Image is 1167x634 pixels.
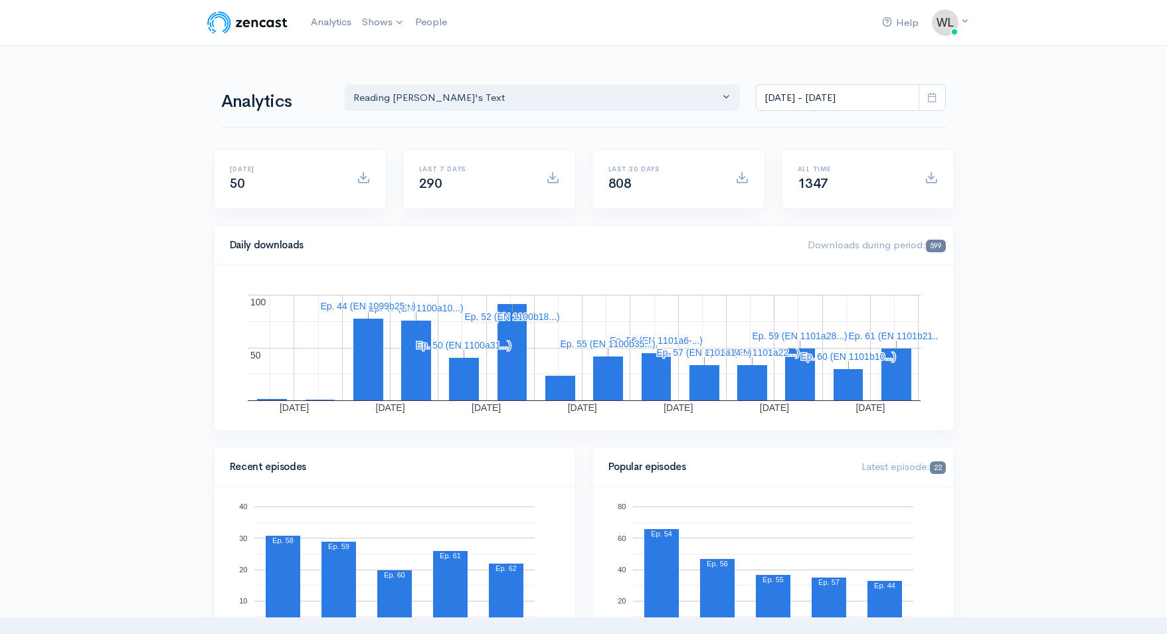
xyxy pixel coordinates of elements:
input: analytics date range selector [756,84,919,112]
text: [DATE] [855,402,885,413]
text: Ep. 56 [707,560,728,568]
text: Ep. 58 (EN 1101a22...) [704,347,799,358]
img: ... [932,9,958,36]
text: Ep. 61 (EN 1101b21...) [848,331,943,341]
span: 22 [930,461,945,474]
text: Ep. 50 (ΕΝ 1100a31...) [416,340,511,351]
text: 30 [239,534,247,542]
text: [DATE] [472,402,501,413]
span: 290 [419,175,442,192]
a: People [410,8,452,37]
span: Downloads during period: [808,238,945,251]
text: 20 [618,597,626,605]
span: Latest episode: [861,460,945,473]
text: Ep. 55 [763,576,784,584]
text: Ep. 57 [818,578,840,586]
h6: All time [798,165,909,173]
text: Ep. 47 (EN 1100a10...) [368,303,463,313]
img: ZenCast Logo [205,9,290,36]
text: [DATE] [759,402,788,413]
h6: [DATE] [230,165,341,173]
span: 599 [926,240,945,252]
text: Ep. 59 [328,542,349,550]
h4: Popular episodes [608,461,846,473]
text: 40 [239,503,247,511]
h1: Analytics [221,92,329,112]
div: Reading [PERSON_NAME]'s Text [353,90,720,106]
h4: Daily downloads [230,240,792,251]
h6: Last 7 days [419,165,530,173]
svg: A chart. [230,281,938,414]
text: Ep. 59 (EN 1101a28...) [752,331,847,341]
text: 100 [250,297,266,307]
h4: Recent episodes [230,461,551,473]
text: 10 [239,597,247,605]
h6: Last 30 days [608,165,719,173]
span: 1347 [798,175,828,192]
text: Ep. 44 (EN 1099b25...) [320,301,415,311]
text: Ep. 56 (EN 1101a6-...) [609,335,702,346]
text: Ep. 57 (EN 1101a14...) [656,347,751,358]
text: Ep. 60 (EN 1101b10...) [800,351,895,362]
text: Ep. 61 [440,552,461,560]
text: 20 [239,566,247,574]
a: Help [877,9,924,37]
span: 50 [230,175,245,192]
text: 80 [618,503,626,511]
text: Ep. 54 [651,530,672,538]
text: Ep. 58 [272,536,294,544]
text: [DATE] [279,402,308,413]
a: Analytics [306,8,357,37]
text: 40 [618,566,626,574]
span: 808 [608,175,632,192]
text: Ep. 60 [384,571,405,579]
text: Ep. 52 (EN 1100b18...) [464,311,559,322]
text: 50 [250,350,261,360]
button: Reading Aristotle's Text [345,84,741,112]
text: [DATE] [567,402,596,413]
text: [DATE] [664,402,693,413]
text: Ep. 44 [874,582,895,590]
text: 60 [618,534,626,542]
a: Shows [357,8,410,37]
text: Ep. 62 [495,564,517,572]
text: [DATE] [375,402,404,413]
text: Ep. 55 (EN 1100b35...) [560,339,655,349]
